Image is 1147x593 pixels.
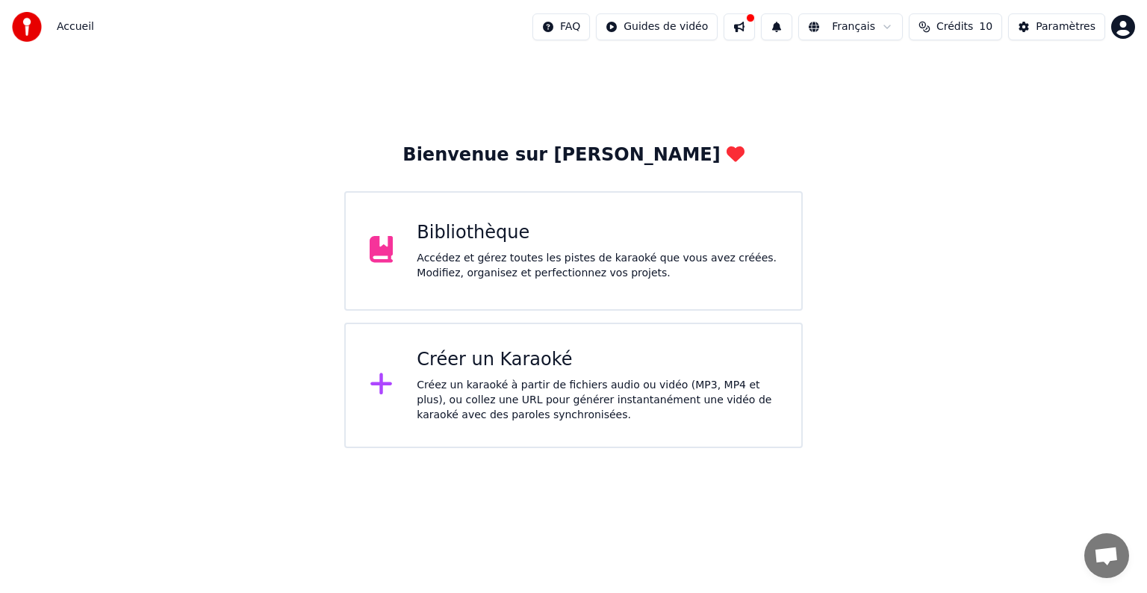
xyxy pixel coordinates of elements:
nav: breadcrumb [57,19,94,34]
div: Créer un Karaoké [417,348,777,372]
button: FAQ [532,13,590,40]
button: Guides de vidéo [596,13,718,40]
span: Accueil [57,19,94,34]
div: Ouvrir le chat [1084,533,1129,578]
div: Accédez et gérez toutes les pistes de karaoké que vous avez créées. Modifiez, organisez et perfec... [417,251,777,281]
div: Bienvenue sur [PERSON_NAME] [402,143,744,167]
img: youka [12,12,42,42]
button: Crédits10 [909,13,1002,40]
span: Crédits [936,19,973,34]
div: Bibliothèque [417,221,777,245]
button: Paramètres [1008,13,1105,40]
div: Paramètres [1036,19,1095,34]
span: 10 [979,19,992,34]
div: Créez un karaoké à partir de fichiers audio ou vidéo (MP3, MP4 et plus), ou collez une URL pour g... [417,378,777,423]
